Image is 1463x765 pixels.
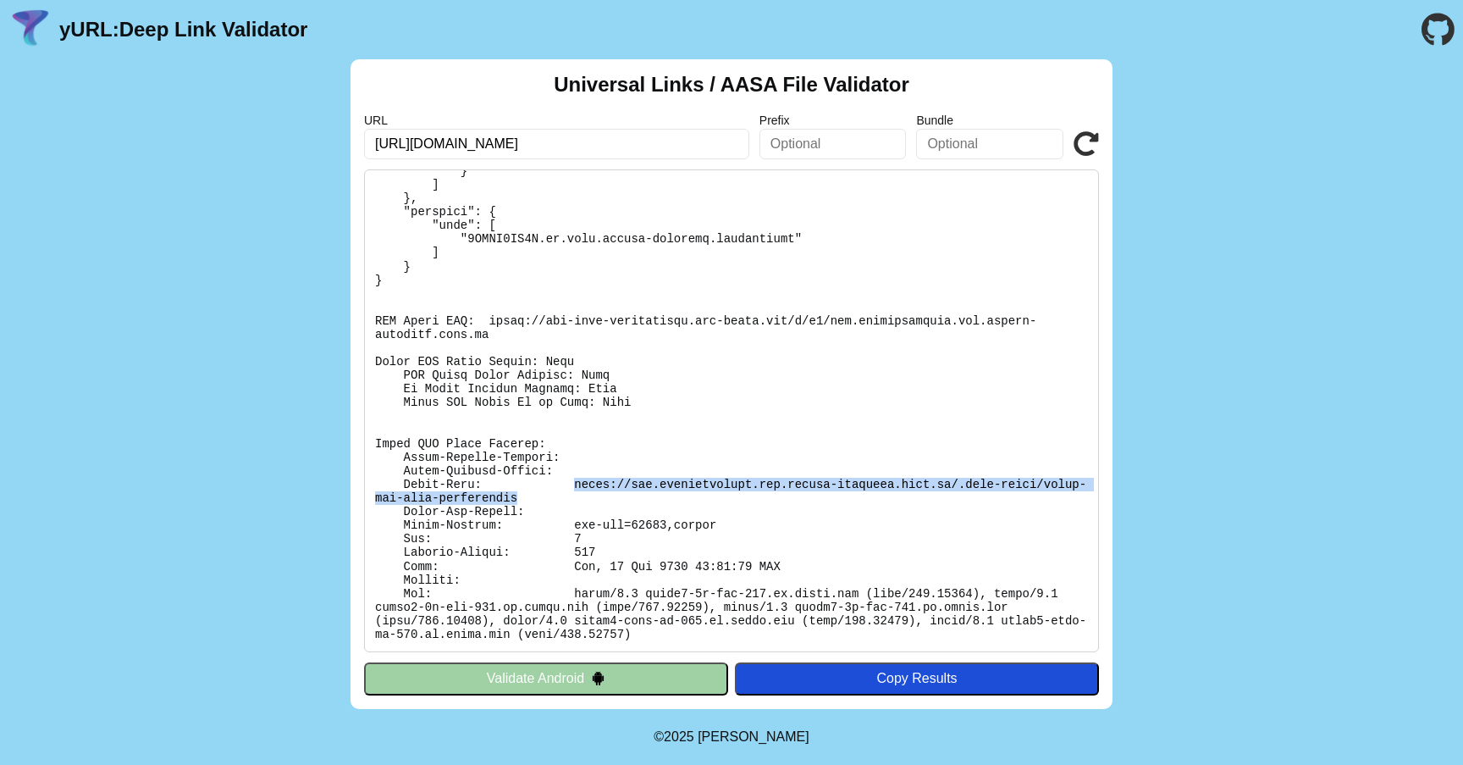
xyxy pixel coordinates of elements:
div: Copy Results [743,671,1090,686]
label: Bundle [916,114,1063,127]
img: yURL Logo [8,8,52,52]
pre: Lorem ipsu do: sitam://con.adipiscingeli.sed.doeius-temporin.utla.et/.dolo-magna/aliqu-eni-admi-v... [364,169,1099,652]
input: Optional [759,129,907,159]
label: Prefix [759,114,907,127]
span: 2025 [664,729,694,744]
input: Required [364,129,749,159]
label: URL [364,114,749,127]
button: Validate Android [364,662,728,695]
h2: Universal Links / AASA File Validator [554,73,909,97]
button: Copy Results [735,662,1099,695]
a: yURL:Deep Link Validator [59,18,307,42]
a: Michael Ibragimchayev's Personal Site [698,729,809,744]
footer: © [654,709,809,765]
input: Optional [916,129,1063,159]
img: droidIcon.svg [591,671,605,685]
